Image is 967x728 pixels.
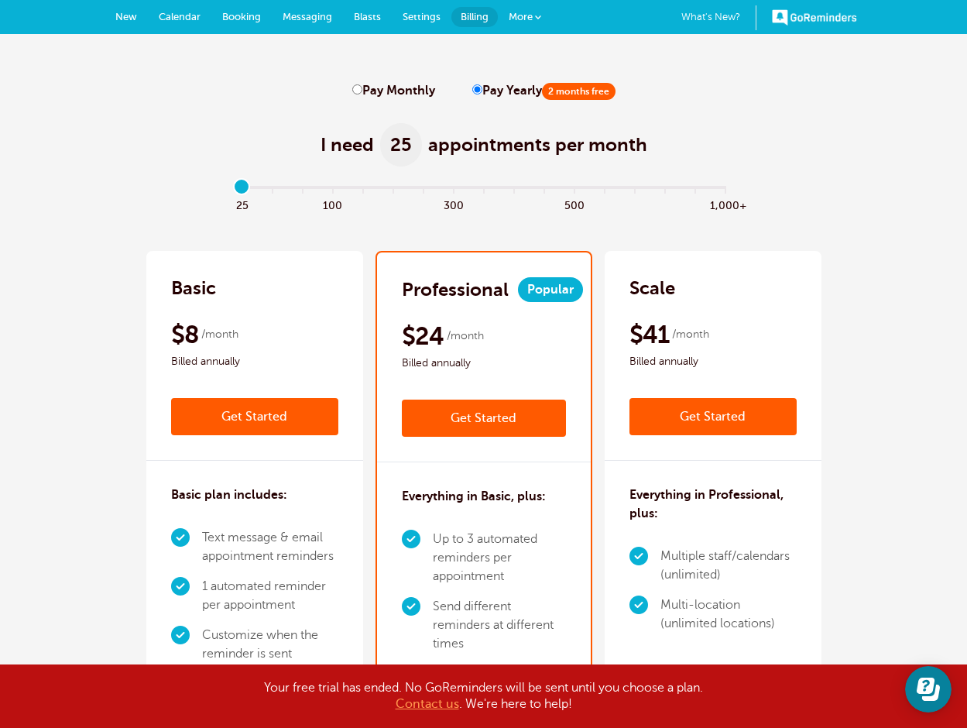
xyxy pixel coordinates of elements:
div: Your free trial has ended. No GoReminders will be sent until you choose a plan. . We're here to h... [97,680,871,713]
span: Billed annually [171,352,338,371]
li: Send different reminders at different times [433,592,566,659]
span: 25 [380,123,422,167]
span: Booking [222,11,261,22]
h2: Professional [402,277,509,302]
label: Pay Yearly [472,84,616,98]
a: Contact us [396,697,459,711]
input: Pay Monthly [352,84,362,94]
span: Popular [518,277,583,302]
a: Get Started [171,398,338,435]
span: appointments per month [428,132,647,157]
li: Up to 3 automated reminders per appointment [433,524,566,592]
span: Messaging [283,11,332,22]
span: Billed annually [629,352,797,371]
span: /month [672,325,709,344]
h2: Scale [629,276,675,300]
li: Multi-location (unlimited locations) [660,590,797,639]
span: 25 [227,195,257,213]
label: Pay Monthly [352,84,435,98]
span: More [509,11,533,22]
li: Text message & email appointment reminders [202,523,338,572]
span: 300 [438,195,468,213]
li: 1 automated reminder per appointment [202,572,338,620]
span: 100 [317,195,348,213]
span: 1,000+ [710,195,740,213]
h3: Basic plan includes: [171,486,287,504]
li: Automated appointment confirmations [433,659,566,726]
li: Customize when the reminder is sent [202,620,338,669]
span: $24 [402,321,444,352]
li: Multiple staff/calendars (unlimited) [660,541,797,590]
span: 500 [559,195,589,213]
a: Billing [451,7,498,27]
span: Billed annually [402,354,566,373]
span: I need [321,132,374,157]
span: Calendar [159,11,201,22]
span: /month [201,325,238,344]
span: Billing [461,11,489,22]
input: Pay Yearly2 months free [472,84,482,94]
span: Blasts [354,11,381,22]
span: $8 [171,319,200,350]
span: 2 months free [542,83,616,100]
span: /month [447,327,484,345]
iframe: Resource center [905,666,952,713]
h3: Everything in Professional, plus: [629,486,797,523]
a: Get Started [402,400,566,437]
a: What's New? [681,5,756,30]
span: Settings [403,11,441,22]
h3: Everything in Basic, plus: [402,487,546,506]
a: Get Started [629,398,797,435]
span: New [115,11,137,22]
span: $41 [629,319,670,350]
h2: Basic [171,276,216,300]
